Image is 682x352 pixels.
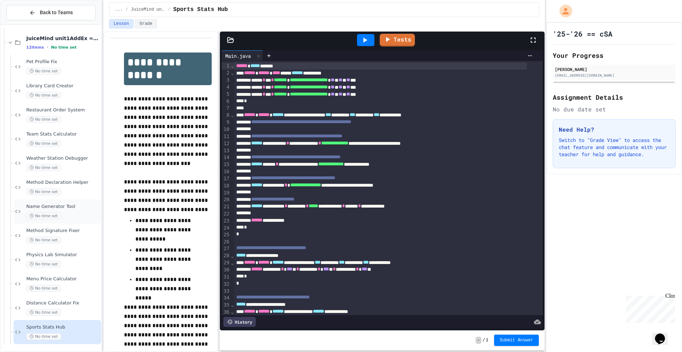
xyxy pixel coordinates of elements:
[26,252,100,258] span: Physics Lab Simulator
[222,77,231,84] div: 3
[222,62,231,70] div: 1
[222,133,231,140] div: 11
[231,63,234,68] span: Fold line
[26,276,100,282] span: Menu Price Calculator
[26,204,100,210] span: Name Generator Tool
[222,112,231,119] div: 8
[26,155,100,161] span: Weather Station Debugger
[26,35,100,42] span: JuiceMind unit1AddEx = new JuiceMind();
[559,125,670,134] h3: Need Help?
[222,288,231,295] div: 33
[222,238,231,246] div: 26
[222,218,231,225] div: 23
[222,175,231,182] div: 17
[231,70,234,76] span: Fold line
[26,309,61,316] span: No time set
[222,70,231,77] div: 2
[222,140,231,147] div: 12
[231,253,234,259] span: Fold line
[231,309,234,315] span: Fold line
[222,168,231,175] div: 16
[222,245,231,252] div: 27
[559,137,670,158] p: Switch to "Grade View" to access the chat feature and communicate with your teacher for help and ...
[26,261,61,268] span: No time set
[26,237,61,243] span: No time set
[26,213,61,219] span: No time set
[222,119,231,126] div: 9
[222,259,231,266] div: 29
[26,59,100,65] span: Pet Profile Fix
[222,189,231,197] div: 19
[26,228,100,234] span: Method Signature Fixer
[26,83,100,89] span: Library Card Creator
[26,92,61,99] span: No time set
[115,7,123,12] span: ...
[553,105,676,114] div: No due date set
[26,68,61,75] span: No time set
[222,274,231,281] div: 31
[553,92,676,102] h2: Assignment Details
[26,324,100,330] span: Sports Stats Hub
[380,34,415,46] a: Tests
[500,337,533,343] span: Submit Answer
[222,126,231,133] div: 10
[173,5,228,14] span: Sports Stats Hub
[222,161,231,168] div: 15
[222,231,231,238] div: 25
[222,281,231,288] div: 32
[231,112,234,118] span: Fold line
[26,45,44,50] span: 12 items
[222,154,231,161] div: 14
[26,285,61,292] span: No time set
[553,50,676,60] h2: Your Progress
[26,140,61,147] span: No time set
[109,19,134,28] button: Lesson
[483,337,485,343] span: /
[222,252,231,259] div: 28
[486,337,488,343] span: 1
[26,107,100,113] span: Restaurant Order System
[26,188,61,195] span: No time set
[222,266,231,274] div: 30
[168,7,170,12] span: /
[222,203,231,210] div: 21
[6,5,96,20] button: Back to Teams
[26,116,61,123] span: No time set
[125,7,128,12] span: /
[231,260,234,266] span: Fold line
[222,182,231,189] div: 18
[26,300,100,306] span: Distance Calculator Fix
[555,66,673,72] div: [PERSON_NAME]
[222,105,231,112] div: 7
[222,225,231,232] div: 24
[231,302,234,308] span: Fold line
[222,196,231,203] div: 20
[3,3,49,45] div: Chat with us now!Close
[26,131,100,137] span: Team Stats Calculator
[652,324,675,345] iframe: chat widget
[222,98,231,105] div: 6
[131,7,165,12] span: JuiceMind unit1AddEx = new JuiceMind();
[135,19,157,28] button: Grade
[222,295,231,302] div: 34
[51,45,77,50] span: No time set
[555,73,673,78] div: [EMAIL_ADDRESS][DOMAIN_NAME]
[222,84,231,91] div: 4
[26,164,61,171] span: No time set
[222,147,231,154] div: 13
[552,3,574,19] div: My Account
[47,44,48,50] span: •
[222,302,231,309] div: 35
[623,293,675,323] iframe: chat widget
[476,337,481,344] span: -
[40,9,73,16] span: Back to Teams
[222,91,231,98] div: 5
[222,52,254,60] div: Main.java
[222,210,231,218] div: 22
[494,335,539,346] button: Submit Answer
[222,50,263,61] div: Main.java
[26,180,100,186] span: Method Declaration Helper
[553,29,612,39] h1: '25-'26 == cSA
[26,333,61,340] span: No time set
[223,317,256,327] div: History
